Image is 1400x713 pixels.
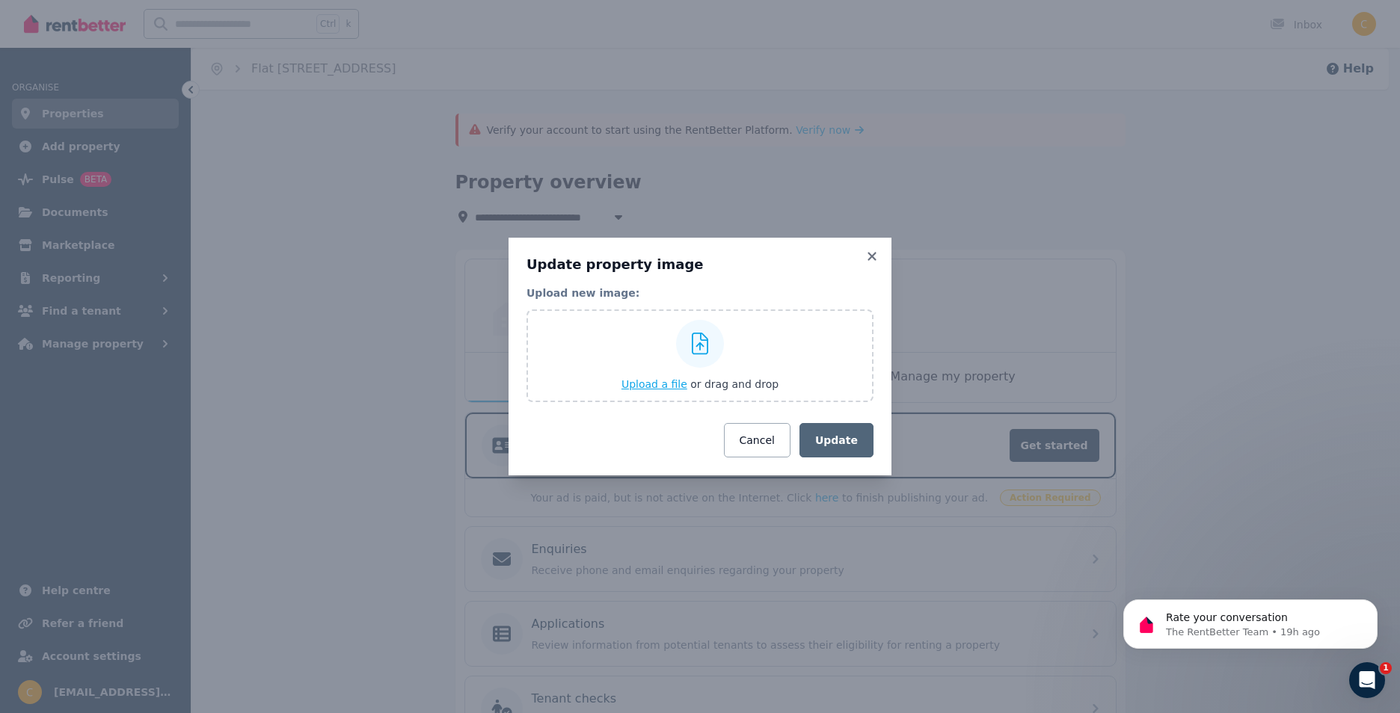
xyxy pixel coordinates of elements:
span: Upload a file [621,378,687,390]
span: 1 [1380,662,1392,674]
h3: Update property image [526,256,874,274]
span: or drag and drop [690,378,779,390]
button: Cancel [724,423,790,457]
iframe: Intercom live chat [1349,662,1385,698]
iframe: Intercom notifications message [1101,568,1400,673]
button: Upload a file or drag and drop [621,377,779,392]
button: Update [799,423,874,457]
legend: Upload new image: [526,285,874,300]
